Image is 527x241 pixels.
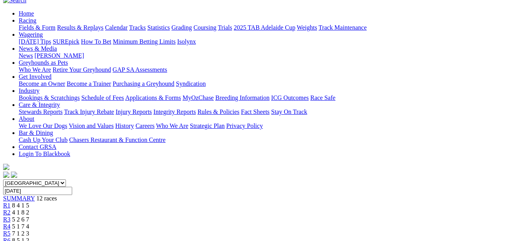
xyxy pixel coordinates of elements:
a: We Love Our Dogs [19,122,67,129]
a: Track Maintenance [319,24,367,31]
div: Get Involved [19,80,524,87]
div: Racing [19,24,524,31]
a: Vision and Values [69,122,114,129]
a: How To Bet [81,38,112,45]
a: Privacy Policy [226,122,263,129]
a: Industry [19,87,39,94]
a: Contact GRSA [19,144,56,150]
a: Injury Reports [115,108,152,115]
a: About [19,115,34,122]
a: R1 [3,202,11,209]
a: Home [19,10,34,17]
span: 7 1 2 3 [12,230,29,237]
a: Weights [297,24,317,31]
a: Isolynx [177,38,196,45]
a: Track Injury Rebate [64,108,114,115]
span: 5 1 7 4 [12,223,29,230]
div: Industry [19,94,524,101]
a: MyOzChase [183,94,214,101]
span: 12 races [36,195,57,202]
div: News & Media [19,52,524,59]
div: Greyhounds as Pets [19,66,524,73]
div: Wagering [19,38,524,45]
a: Integrity Reports [153,108,196,115]
span: 4 1 8 2 [12,209,29,216]
a: Cash Up Your Club [19,136,67,143]
img: twitter.svg [11,172,17,178]
a: Racing [19,17,36,24]
a: R5 [3,230,11,237]
a: Become a Trainer [67,80,111,87]
a: R3 [3,216,11,223]
img: logo-grsa-white.png [3,164,9,170]
a: Bookings & Scratchings [19,94,80,101]
a: News [19,52,33,59]
a: Become an Owner [19,80,65,87]
div: Care & Integrity [19,108,524,115]
a: SUREpick [53,38,79,45]
a: Greyhounds as Pets [19,59,68,66]
a: Tracks [129,24,146,31]
div: About [19,122,524,129]
a: Careers [135,122,154,129]
a: Bar & Dining [19,129,53,136]
a: Statistics [147,24,170,31]
a: Syndication [176,80,206,87]
a: [PERSON_NAME] [34,52,84,59]
a: R2 [3,209,11,216]
a: News & Media [19,45,57,52]
a: Fact Sheets [241,108,270,115]
span: 5 2 6 7 [12,216,29,223]
a: Stay On Track [271,108,307,115]
a: Race Safe [310,94,335,101]
a: R4 [3,223,11,230]
a: Schedule of Fees [81,94,124,101]
a: Stewards Reports [19,108,62,115]
a: Results & Replays [57,24,103,31]
a: Applications & Forms [125,94,181,101]
a: Calendar [105,24,128,31]
a: Coursing [193,24,216,31]
span: 8 4 1 5 [12,202,29,209]
a: Wagering [19,31,43,38]
a: History [115,122,134,129]
a: Get Involved [19,73,51,80]
a: Fields & Form [19,24,55,31]
a: Who We Are [19,66,51,73]
a: Who We Are [156,122,188,129]
a: SUMMARY [3,195,35,202]
a: GAP SA Assessments [113,66,167,73]
img: facebook.svg [3,172,9,178]
a: Grading [172,24,192,31]
a: 2025 TAB Adelaide Cup [234,24,295,31]
a: Rules & Policies [197,108,240,115]
a: Minimum Betting Limits [113,38,176,45]
a: Care & Integrity [19,101,60,108]
input: Select date [3,187,72,195]
a: Chasers Restaurant & Function Centre [69,136,165,143]
a: Strategic Plan [190,122,225,129]
a: Purchasing a Greyhound [113,80,174,87]
a: [DATE] Tips [19,38,51,45]
a: Login To Blackbook [19,151,70,157]
a: Trials [218,24,232,31]
a: Retire Your Greyhound [53,66,111,73]
a: ICG Outcomes [271,94,309,101]
a: Breeding Information [215,94,270,101]
div: Bar & Dining [19,136,524,144]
